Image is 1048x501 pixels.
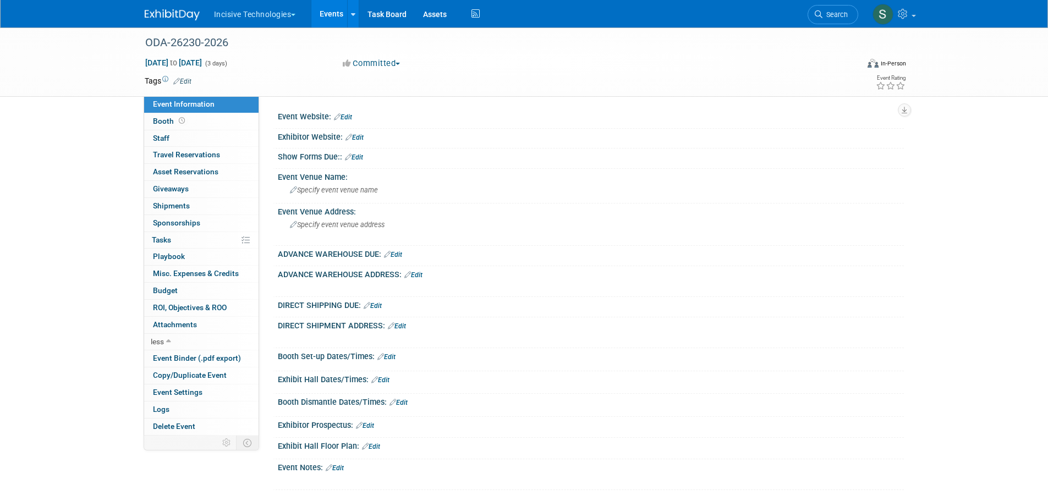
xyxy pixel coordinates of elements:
span: Tasks [152,235,171,244]
span: Event Settings [153,388,202,397]
img: Samantha Meyers [873,4,893,25]
div: Event Notes: [278,459,904,474]
a: Edit [364,302,382,310]
a: Delete Event [144,419,259,435]
span: Booth [153,117,187,125]
div: Event Venue Name: [278,169,904,183]
span: Sponsorships [153,218,200,227]
a: Shipments [144,198,259,214]
img: ExhibitDay [145,9,200,20]
a: Search [808,5,858,24]
div: Event Website: [278,108,904,123]
button: Committed [339,58,404,69]
span: Staff [153,134,169,142]
span: to [168,58,179,67]
a: Budget [144,283,259,299]
div: DIRECT SHIPPING DUE: [278,297,904,311]
span: Shipments [153,201,190,210]
div: ADVANCE WAREHOUSE DUE: [278,246,904,260]
span: Search [822,10,848,19]
a: Event Settings [144,384,259,401]
div: Event Format [793,57,907,74]
a: Edit [377,353,396,361]
a: Booth [144,113,259,130]
a: Edit [371,376,389,384]
a: Staff [144,130,259,147]
span: Giveaways [153,184,189,193]
span: Specify event venue name [290,186,378,194]
div: In-Person [880,59,906,68]
a: Edit [384,251,402,258]
a: Logs [144,401,259,418]
div: ADVANCE WAREHOUSE ADDRESS: [278,266,904,280]
span: Booth not reserved yet [177,117,187,125]
a: Edit [362,443,380,450]
div: Event Venue Address: [278,203,904,217]
td: Tags [145,75,191,86]
span: Specify event venue address [290,221,385,229]
div: DIRECT SHIPMENT ADDRESS: [278,317,904,332]
td: Personalize Event Tab Strip [217,436,237,450]
a: Edit [388,322,406,330]
a: Misc. Expenses & Credits [144,266,259,282]
span: (3 days) [204,60,227,67]
a: Giveaways [144,181,259,197]
div: Exhibitor Prospectus: [278,417,904,431]
span: Delete Event [153,422,195,431]
span: [DATE] [DATE] [145,58,202,68]
a: Playbook [144,249,259,265]
div: Exhibit Hall Dates/Times: [278,371,904,386]
a: less [144,334,259,350]
span: Attachments [153,320,197,329]
span: Playbook [153,252,185,261]
a: Edit [389,399,408,406]
a: Edit [356,422,374,430]
span: less [151,337,164,346]
a: ROI, Objectives & ROO [144,300,259,316]
a: Tasks [144,232,259,249]
span: Logs [153,405,169,414]
a: Travel Reservations [144,147,259,163]
span: Event Information [153,100,215,108]
span: Copy/Duplicate Event [153,371,227,379]
td: Toggle Event Tabs [236,436,259,450]
span: Event Binder (.pdf export) [153,354,241,362]
a: Event Information [144,96,259,113]
div: Booth Set-up Dates/Times: [278,348,904,362]
a: Edit [334,113,352,121]
a: Edit [404,271,423,279]
a: Sponsorships [144,215,259,232]
span: Travel Reservations [153,150,220,159]
div: ODA-26230-2026 [141,33,842,53]
div: Show Forms Due:: [278,148,904,163]
span: Misc. Expenses & Credits [153,269,239,278]
span: Budget [153,286,178,295]
a: Edit [345,134,364,141]
span: Asset Reservations [153,167,218,176]
a: Event Binder (.pdf export) [144,350,259,367]
img: Format-Inperson.png [868,59,879,68]
a: Attachments [144,317,259,333]
a: Edit [345,153,363,161]
div: Exhibit Hall Floor Plan: [278,438,904,452]
div: Exhibitor Website: [278,129,904,143]
div: Event Rating [876,75,906,81]
a: Edit [173,78,191,85]
a: Asset Reservations [144,164,259,180]
span: ROI, Objectives & ROO [153,303,227,312]
div: Booth Dismantle Dates/Times: [278,394,904,408]
a: Copy/Duplicate Event [144,367,259,384]
a: Edit [326,464,344,472]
